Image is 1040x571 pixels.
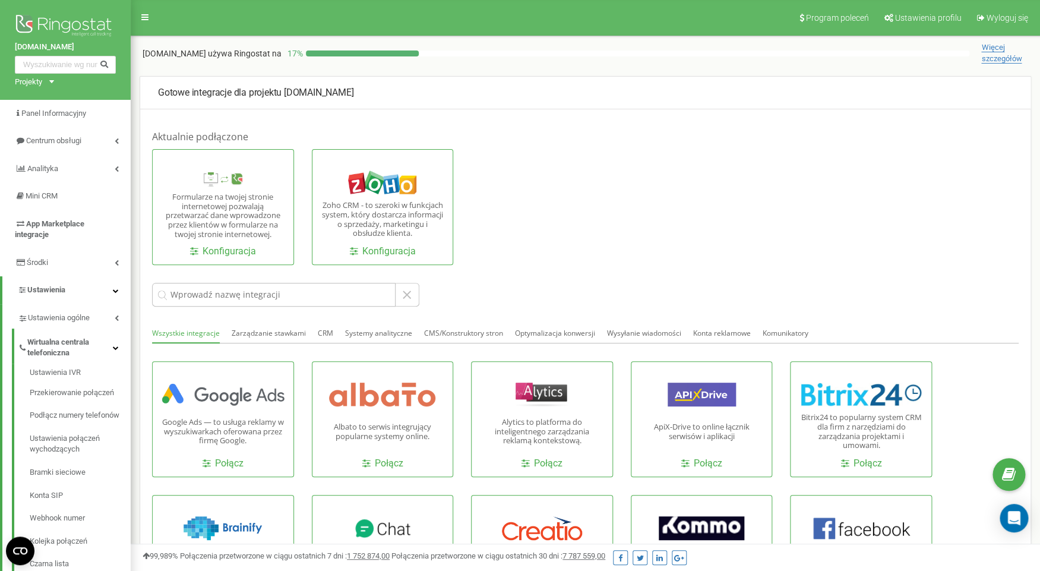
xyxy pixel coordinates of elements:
[521,457,562,471] a: Połącz
[30,427,131,461] a: Ustawienia połączeń wychodzących
[143,551,178,560] span: 99,989%
[162,193,285,239] p: Formularze na twojej stronie internetowej pozwalają przetwarzać dane wprowadzone przez klientów w...
[345,324,412,342] button: Systemy analityczne
[27,285,65,294] span: Ustawienia
[424,324,503,342] button: CMS/Konstruktory stron
[27,164,58,173] span: Analityka
[15,12,116,42] img: Ringostat logo
[30,484,131,507] a: Konta SIP
[208,49,282,58] span: używa Ringostat na
[349,245,415,258] a: Konfiguracja
[799,413,922,450] p: Bitrix24 to popularny system CRM dla firm z narzędziami do zarządzania projektami i umowami.
[15,77,42,88] div: Projekty
[152,283,396,307] input: Wprowadź nazwę integracji
[6,537,34,565] button: Open CMP widget
[840,457,881,471] a: Połącz
[1000,504,1028,532] div: Open Intercom Messenger
[987,13,1028,23] span: Wyloguj się
[481,418,603,446] p: Alytics to platforma do inteligentnego zarządzania reklamą kontekstową.
[347,551,390,560] u: 1 752 874,00
[282,48,306,59] p: 17 %
[28,313,90,324] span: Ustawienia ogólne
[763,324,808,342] button: Komunikatory
[321,201,444,238] p: Zoho CRM - to szeroki w funkcjach system, który dostarcza informacji o sprzedaży, marketingu i ob...
[21,109,86,118] span: Panel Informacyjny
[27,337,113,359] span: Wirtualna centrala telefoniczna
[391,551,605,560] span: Połączenia przetworzone w ciągu ostatnich 30 dni :
[26,136,81,145] span: Centrum obsługi
[15,42,116,53] a: [DOMAIN_NAME]
[895,13,962,23] span: Ustawienia profilu
[981,43,1022,64] span: Więcej szczegółów
[515,324,595,342] button: Optymalizacja konwersji
[30,461,131,484] a: Bramki sieciowe
[681,457,722,471] a: Połącz
[362,457,403,471] a: Połącz
[15,219,84,239] span: App Marketplace integracje
[162,418,285,446] p: Google Ads — to usługa reklamy w wyszukiwarkach oferowana przez firmę Google.
[180,551,390,560] span: Połączenia przetworzone w ciągu ostatnich 7 dni :
[158,86,1013,100] p: [DOMAIN_NAME]
[152,130,1019,143] h1: Aktualnie podłączone
[30,367,131,381] a: Ustawienia IVR
[18,329,131,364] a: Wirtualna centrala telefoniczna
[30,530,131,553] a: Kolejka połączeń
[318,324,333,342] button: CRM
[232,324,306,342] button: Zarządzanie stawkami
[321,422,444,441] p: Albato to serwis integrujący popularne systemy online.
[203,457,244,471] a: Połącz
[2,276,131,304] a: Ustawienia
[18,304,131,329] a: Ustawienia ogólne
[27,258,48,267] span: Środki
[26,191,58,200] span: Mini CRM
[158,87,282,98] span: Gotowe integracje dla projektu
[152,324,220,343] button: Wszystkie integracje
[30,507,131,530] a: Webhook numer
[15,56,116,74] input: Wyszukiwanie wg numeru
[143,48,282,59] p: [DOMAIN_NAME]
[190,245,256,258] a: Konfiguracja
[562,551,605,560] u: 7 787 559,00
[640,422,763,441] p: ApiX-Drive to online łącznik serwisów i aplikacji
[30,404,131,427] a: Podłącz numery telefonów
[607,324,681,342] button: Wysyłanie wiadomości
[693,324,751,342] button: Konta reklamowe
[30,381,131,405] a: Przekierowanie połączeń
[806,13,869,23] span: Program poleceń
